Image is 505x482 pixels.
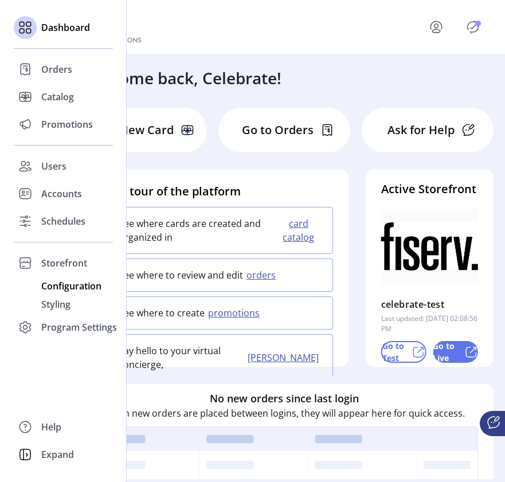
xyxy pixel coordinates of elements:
[41,420,61,434] span: Help
[413,13,464,41] button: menu
[244,351,326,365] button: [PERSON_NAME]
[83,66,281,90] h3: Welcome back, Celebrate!
[41,187,82,201] span: Accounts
[41,279,101,293] span: Configuration
[275,217,326,244] button: card catalog
[41,214,85,228] span: Schedules
[387,122,455,139] p: Ask for Help
[119,306,205,320] p: See where to create
[464,18,482,36] button: Publisher Panel
[41,90,74,104] span: Catalog
[41,62,72,76] span: Orders
[41,297,71,311] span: Styling
[41,117,93,131] span: Promotions
[433,340,460,364] p: Go to Live
[41,448,74,461] span: Expand
[210,391,359,406] h6: No new orders since last login
[243,268,283,282] button: orders
[382,340,407,364] p: Go to Test
[381,314,478,334] p: Last updated: [DATE] 02:08:56 PM
[91,183,333,200] h4: Take a tour of the platform
[119,268,243,282] p: See where to review and edit
[41,320,117,334] span: Program Settings
[119,217,275,244] p: See where cards are created and organized in
[41,21,90,34] span: Dashboard
[119,344,244,371] p: Say hello to your virtual concierge,
[381,295,445,314] p: celebrate-test
[381,181,478,198] h4: Active Storefront
[205,306,267,320] button: promotions
[41,159,66,173] span: Users
[95,122,174,139] p: Add New Card
[242,122,314,139] p: Go to Orders
[41,256,87,270] span: Storefront
[104,406,465,420] p: When new orders are placed between logins, they will appear here for quick access.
